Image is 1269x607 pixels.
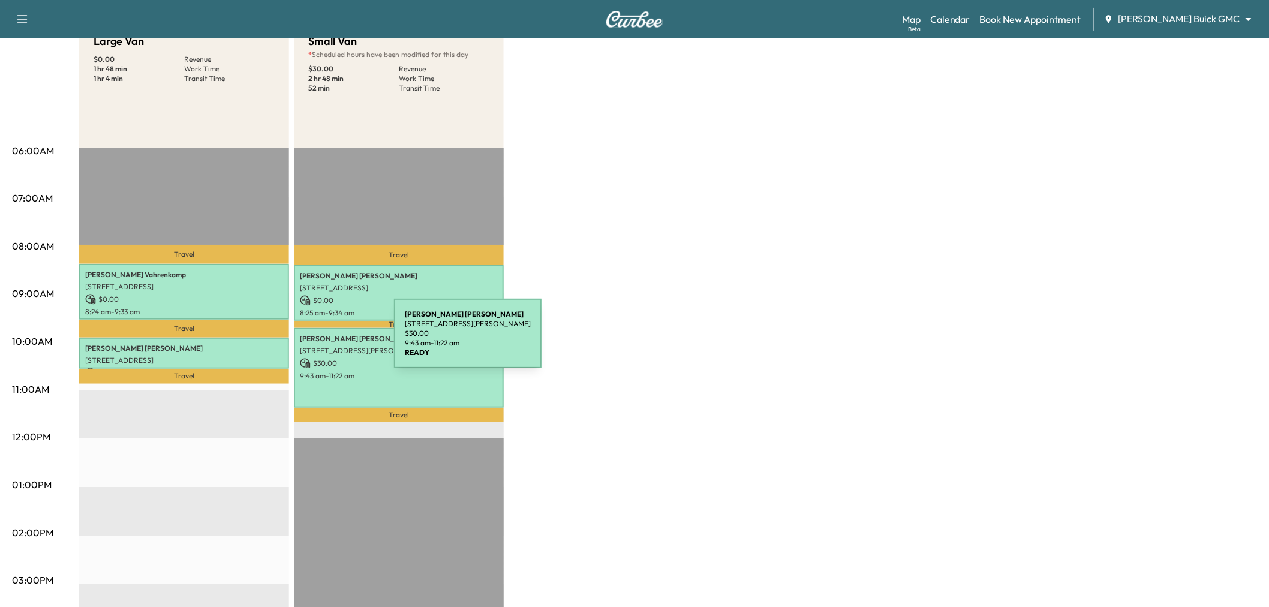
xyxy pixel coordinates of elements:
p: [STREET_ADDRESS] [85,282,283,292]
p: 8:24 am - 9:33 am [85,307,283,317]
p: 08:00AM [12,239,54,253]
p: Travel [294,245,504,265]
span: [PERSON_NAME] Buick GMC [1118,12,1240,26]
p: Transit Time [184,74,275,83]
p: 11:00AM [12,382,49,396]
p: 2 hr 48 min [308,74,399,83]
p: Travel [79,369,289,383]
div: Beta [908,25,921,34]
p: [STREET_ADDRESS][PERSON_NAME] [300,346,498,356]
p: [PERSON_NAME] Vahrenkamp [85,270,283,280]
p: Travel [79,245,289,264]
p: 07:00AM [12,191,53,205]
p: $ 0.00 [85,294,283,305]
p: 1 hr 48 min [94,64,184,74]
p: $ 30.00 [308,64,399,74]
p: Travel [294,408,504,422]
p: $ 30.00 [405,329,531,338]
h5: Large Van [94,33,144,50]
p: 02:00PM [12,525,53,540]
p: Travel [294,321,504,328]
p: 8:25 am - 9:34 am [300,308,498,318]
a: Book New Appointment [980,12,1081,26]
p: 9:43 am - 11:22 am [300,371,498,381]
h5: Small Van [308,33,357,50]
p: $ 0.00 [300,295,498,306]
p: Transit Time [399,83,489,93]
p: 1 hr 4 min [94,74,184,83]
a: Calendar [930,12,970,26]
p: Revenue [399,64,489,74]
p: Scheduled hours have been modified for this day [308,50,489,59]
p: [STREET_ADDRESS] [85,356,283,365]
a: MapBeta [902,12,921,26]
p: 9:43 am - 11:22 am [405,338,531,348]
p: [STREET_ADDRESS][PERSON_NAME] [405,319,531,329]
p: $ 0.00 [85,368,283,378]
p: 12:00PM [12,429,50,444]
p: 03:00PM [12,573,53,587]
p: [PERSON_NAME] [PERSON_NAME] [300,271,498,281]
p: [PERSON_NAME] [PERSON_NAME] [300,334,498,344]
p: Revenue [184,55,275,64]
p: 52 min [308,83,399,93]
p: 06:00AM [12,143,54,158]
p: [STREET_ADDRESS] [300,283,498,293]
p: Work Time [184,64,275,74]
b: [PERSON_NAME] [PERSON_NAME] [405,309,524,318]
p: 01:00PM [12,477,52,492]
p: [PERSON_NAME] [PERSON_NAME] [85,344,283,353]
img: Curbee Logo [606,11,663,28]
b: READY [405,348,429,357]
p: $ 30.00 [300,358,498,369]
p: 09:00AM [12,286,54,301]
p: Travel [79,320,289,338]
p: $ 0.00 [94,55,184,64]
p: 10:00AM [12,334,52,348]
p: Work Time [399,74,489,83]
